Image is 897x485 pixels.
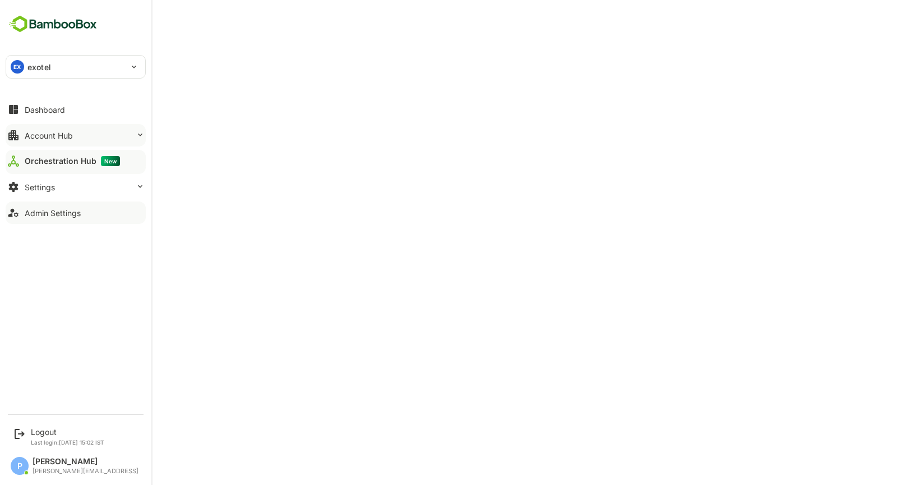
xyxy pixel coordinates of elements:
div: EXexotel [6,56,145,78]
button: Settings [6,176,146,198]
p: exotel [27,61,51,73]
div: Logout [31,427,104,437]
div: Admin Settings [25,208,81,218]
button: Admin Settings [6,202,146,224]
div: P [11,457,29,475]
div: Settings [25,182,55,192]
div: Account Hub [25,131,73,140]
p: Last login: [DATE] 15:02 IST [31,439,104,446]
button: Orchestration HubNew [6,150,146,172]
img: BambooboxFullLogoMark.5f36c76dfaba33ec1ec1367b70bb1252.svg [6,13,100,35]
button: Dashboard [6,98,146,121]
div: EX [11,60,24,74]
div: [PERSON_NAME] [33,457,138,466]
div: [PERSON_NAME][EMAIL_ADDRESS] [33,468,138,475]
div: Orchestration Hub [25,156,120,166]
div: Dashboard [25,105,65,115]
span: New [101,156,120,166]
button: Account Hub [6,124,146,147]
